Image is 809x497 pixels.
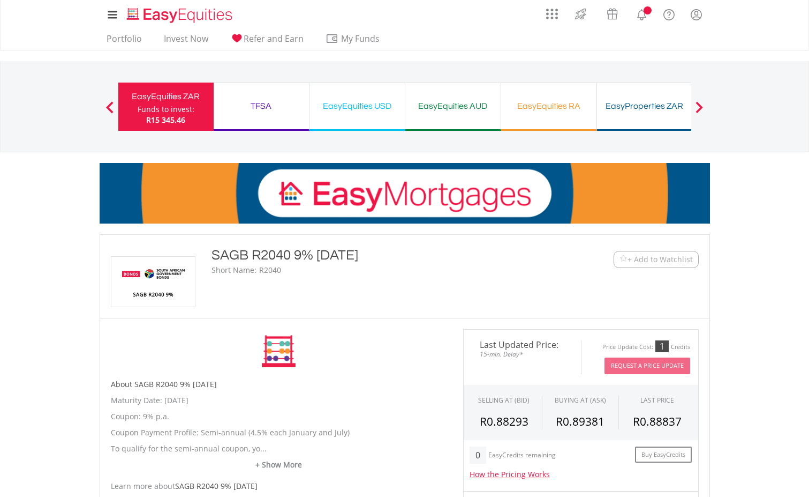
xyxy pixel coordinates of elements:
[619,255,627,263] img: Watchlist
[100,163,710,224] img: EasyMortage Promotion Banner
[211,246,548,265] div: SAGB R2040 9% [DATE]
[220,99,303,114] div: TFSA
[689,107,710,117] button: Next
[683,3,710,26] a: My Profile
[226,33,308,50] a: Refer and Earn
[555,396,606,405] span: BUYING AT (ASK)
[508,99,590,114] div: EasyEquities RA
[125,6,237,24] img: EasyEquities_Logo.png
[628,3,655,24] a: Notifications
[259,265,281,276] div: R2040
[211,265,256,276] div: Short Name:
[113,257,193,307] img: EQU.ZA.R2040.png
[640,396,674,405] div: LAST PRICE
[603,99,686,114] div: EasyProperties ZAR
[175,481,258,491] span: SAGB R2040 9% [DATE]
[111,443,447,454] p: To qualify for the semi-annual coupon, yo...
[614,251,699,268] button: Watchlist + Add to Watchlist
[111,481,447,492] div: Learn more about
[470,469,550,479] a: How the Pricing Works
[123,3,237,24] a: Home page
[671,343,690,351] div: Credits
[111,411,447,422] p: Coupon: 9% p.a.
[655,340,669,352] div: 1
[111,395,447,406] p: Maturity Date: [DATE]
[556,414,604,429] span: R0.89381
[99,107,120,117] button: Previous
[138,104,194,115] div: Funds to invest:
[470,447,486,464] div: 0
[488,451,556,461] div: EasyCredits remaining
[627,254,693,265] span: + Add to Watchlist
[633,414,682,429] span: R0.88837
[111,379,447,390] h5: About SAGB R2040 9% [DATE]
[111,427,447,438] p: Coupon Payment Profile: Semi-annual (4.5% each January and July)
[125,89,207,104] div: EasyEquities ZAR
[146,115,185,125] span: R15 345.46
[655,3,683,24] a: FAQ's and Support
[635,447,692,463] a: Buy EasyCredits
[412,99,494,114] div: EasyEquities AUD
[244,33,304,44] span: Refer and Earn
[160,33,213,50] a: Invest Now
[472,349,573,359] span: 15-min. Delay*
[603,5,621,23] img: vouchers-v2.svg
[572,5,589,23] img: thrive-v2.svg
[478,396,530,405] div: SELLING AT (BID)
[480,414,528,429] span: R0.88293
[111,459,447,470] a: + Show More
[472,340,573,349] span: Last Updated Price:
[326,32,396,46] span: My Funds
[539,3,565,20] a: AppsGrid
[546,8,558,20] img: grid-menu-icon.svg
[316,99,398,114] div: EasyEquities USD
[602,343,653,351] div: Price Update Cost:
[604,358,690,374] button: Request A Price Update
[596,3,628,23] a: Vouchers
[102,33,146,50] a: Portfolio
